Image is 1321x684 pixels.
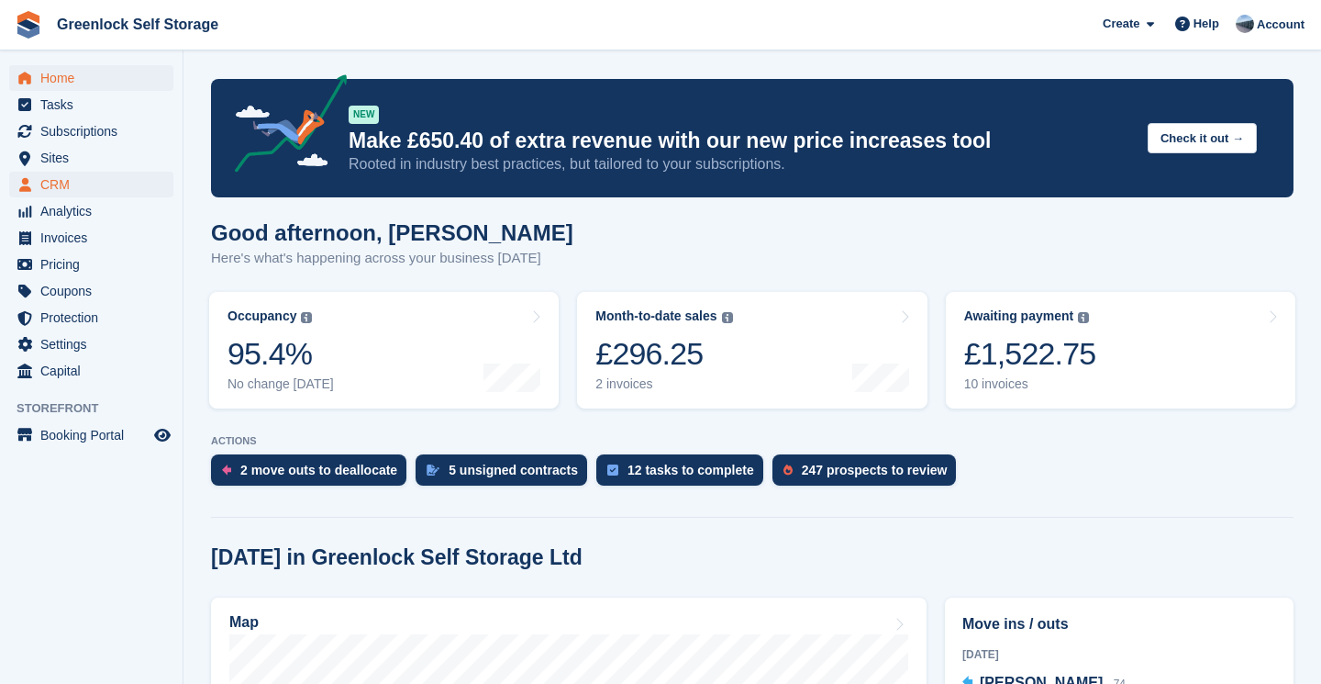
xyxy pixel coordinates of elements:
div: 5 unsigned contracts [449,463,578,477]
span: Invoices [40,225,150,251]
img: icon-info-grey-7440780725fd019a000dd9b08b2336e03edf1995a4989e88bcd33f0948082b44.svg [301,312,312,323]
span: Subscriptions [40,118,150,144]
a: menu [9,422,173,448]
a: menu [9,145,173,171]
span: Home [40,65,150,91]
span: Booking Portal [40,422,150,448]
img: icon-info-grey-7440780725fd019a000dd9b08b2336e03edf1995a4989e88bcd33f0948082b44.svg [722,312,733,323]
div: 12 tasks to complete [627,463,754,477]
span: Coupons [40,278,150,304]
img: stora-icon-8386f47178a22dfd0bd8f6a31ec36ba5ce8667c1dd55bd0f319d3a0aa187defe.svg [15,11,42,39]
button: Check it out → [1148,123,1257,153]
a: 247 prospects to review [772,454,966,495]
span: Settings [40,331,150,357]
div: NEW [349,106,379,124]
img: contract_signature_icon-13c848040528278c33f63329250d36e43548de30e8caae1d1a13099fd9432cc5.svg [427,465,439,476]
a: menu [9,92,173,118]
img: icon-info-grey-7440780725fd019a000dd9b08b2336e03edf1995a4989e88bcd33f0948082b44.svg [1078,312,1089,323]
p: ACTIONS [211,435,1293,447]
a: menu [9,278,173,304]
a: menu [9,305,173,331]
div: 95.4% [228,335,334,373]
div: 247 prospects to review [802,463,948,477]
a: Occupancy 95.4% No change [DATE] [209,292,559,409]
span: Storefront [17,399,183,418]
span: CRM [40,172,150,197]
a: menu [9,198,173,224]
div: £296.25 [595,335,732,373]
a: menu [9,172,173,197]
p: Rooted in industry best practices, but tailored to your subscriptions. [349,154,1133,174]
h2: Map [229,614,259,631]
div: Occupancy [228,308,296,324]
span: Protection [40,305,150,331]
div: 2 move outs to deallocate [240,463,397,477]
div: No change [DATE] [228,376,334,392]
div: 2 invoices [595,376,732,392]
span: Help [1193,15,1219,33]
a: Greenlock Self Storage [50,9,226,39]
span: Pricing [40,252,150,277]
img: Jamie Hamilton [1236,15,1254,33]
a: menu [9,252,173,277]
a: Preview store [151,424,173,446]
div: Month-to-date sales [595,308,716,324]
div: 10 invoices [964,376,1096,392]
span: Tasks [40,92,150,118]
h2: [DATE] in Greenlock Self Storage Ltd [211,545,583,570]
img: prospect-51fa495bee0391a8d652442698ab0144808aea92771e9ea1ae160a38d050c398.svg [783,465,793,476]
div: Awaiting payment [964,308,1074,324]
div: £1,522.75 [964,335,1096,373]
span: Account [1257,16,1304,34]
a: menu [9,225,173,251]
div: [DATE] [962,646,1276,663]
a: Awaiting payment £1,522.75 10 invoices [946,292,1295,409]
a: menu [9,65,173,91]
a: Month-to-date sales £296.25 2 invoices [577,292,927,409]
h2: Move ins / outs [962,613,1276,635]
span: Capital [40,358,150,384]
span: Sites [40,145,150,171]
span: Create [1103,15,1139,33]
img: price-adjustments-announcement-icon-8257ccfd72463d97f412b2fc003d46551f7dbcb40ab6d574587a9cd5c0d94... [219,74,348,179]
a: menu [9,331,173,357]
a: 12 tasks to complete [596,454,772,495]
a: 2 move outs to deallocate [211,454,416,495]
a: 5 unsigned contracts [416,454,596,495]
h1: Good afternoon, [PERSON_NAME] [211,220,573,245]
img: task-75834270c22a3079a89374b754ae025e5fb1db73e45f91037f5363f120a921f8.svg [607,465,618,476]
span: Analytics [40,198,150,224]
p: Here's what's happening across your business [DATE] [211,248,573,269]
a: menu [9,118,173,144]
a: menu [9,358,173,384]
img: move_outs_to_deallocate_icon-f764333ba52eb49d3ac5e1228854f67142a1ed5810a6f6cc68b1a99e826820c5.svg [222,465,231,476]
p: Make £650.40 of extra revenue with our new price increases tool [349,128,1133,154]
